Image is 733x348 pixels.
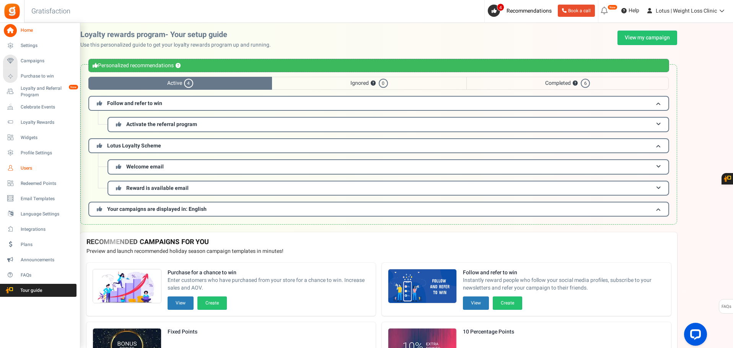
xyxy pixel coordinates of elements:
a: FAQs [3,269,77,282]
span: Plans [21,241,74,248]
a: Celebrate Events [3,100,77,113]
span: Lotus | Weight Loss Clinic [656,7,717,15]
h2: Loyalty rewards program- Your setup guide [80,31,277,39]
strong: Fixed Points [168,328,227,336]
span: Welcome email [126,163,164,171]
span: 4 [184,79,193,88]
span: Loyalty Rewards [21,119,74,126]
p: Preview and launch recommended holiday season campaign templates in minutes! [86,248,671,255]
span: Language Settings [21,211,74,217]
span: Tour guide [3,287,57,294]
a: Language Settings [3,207,77,220]
h4: RECOMMENDED CAMPAIGNS FOR YOU [86,238,671,246]
span: Help [627,7,639,15]
button: View [168,296,194,310]
strong: Purchase for a chance to win [168,269,370,277]
a: Campaigns [3,55,77,68]
span: 0 [379,79,388,88]
span: Redeemed Points [21,180,74,187]
a: Plans [3,238,77,251]
a: Purchase to win [3,70,77,83]
img: Recommended Campaigns [93,269,161,304]
span: Purchase to win [21,73,74,79]
a: Settings [3,39,77,52]
span: Users [21,165,74,172]
span: Activate the referral program [126,120,197,128]
span: Recommendations [507,7,552,15]
span: Follow and refer to win [107,99,162,107]
img: Recommended Campaigns [388,269,456,304]
a: Loyalty Rewards [3,116,77,129]
span: Celebrate Events [21,104,74,110]
a: Users [3,162,77,175]
span: Ignored [272,77,466,90]
span: FAQs [21,272,74,278]
span: Loyalty and Referral Program [21,85,77,98]
span: FAQs [721,299,731,314]
a: Loyalty and Referral Program New [3,85,77,98]
p: Use this personalized guide to get your loyalty rewards program up and running. [80,41,277,49]
span: 6 [581,79,590,88]
a: Redeemed Points [3,177,77,190]
em: New [608,5,617,10]
h3: Gratisfaction [23,4,79,19]
span: Integrations [21,226,74,233]
strong: Follow and refer to win [463,269,665,277]
span: Settings [21,42,74,49]
span: Lotus Loyalty Scheme [107,142,161,150]
a: View my campaign [617,31,677,45]
a: Book a call [558,5,595,17]
em: New [68,84,78,90]
span: Enter customers who have purchased from your store for a chance to win. Increase sales and AOV. [168,277,370,292]
img: Gratisfaction [3,3,21,20]
a: 4 Recommendations [488,5,555,17]
button: View [463,296,489,310]
span: Announcements [21,257,74,263]
span: Instantly reward people who follow your social media profiles, subscribe to your newsletters and ... [463,277,665,292]
a: Announcements [3,253,77,266]
a: Home [3,24,77,37]
button: ? [573,81,578,86]
span: 4 [497,3,504,11]
span: Profile Settings [21,150,74,156]
span: Widgets [21,134,74,141]
span: Active [88,77,272,90]
button: Create [493,296,522,310]
button: ? [176,63,181,68]
button: Create [197,296,227,310]
span: Reward is available email [126,184,189,192]
a: Integrations [3,223,77,236]
strong: 10 Percentage Points [463,328,522,336]
span: Your campaigns are displayed in: English [107,205,207,213]
span: Email Templates [21,196,74,202]
span: Completed [466,77,669,90]
span: Home [21,27,74,34]
div: Personalized recommendations [88,59,669,72]
a: Help [618,5,642,17]
a: Email Templates [3,192,77,205]
a: Widgets [3,131,77,144]
button: ? [371,81,376,86]
a: Profile Settings [3,146,77,159]
span: Campaigns [21,58,74,64]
